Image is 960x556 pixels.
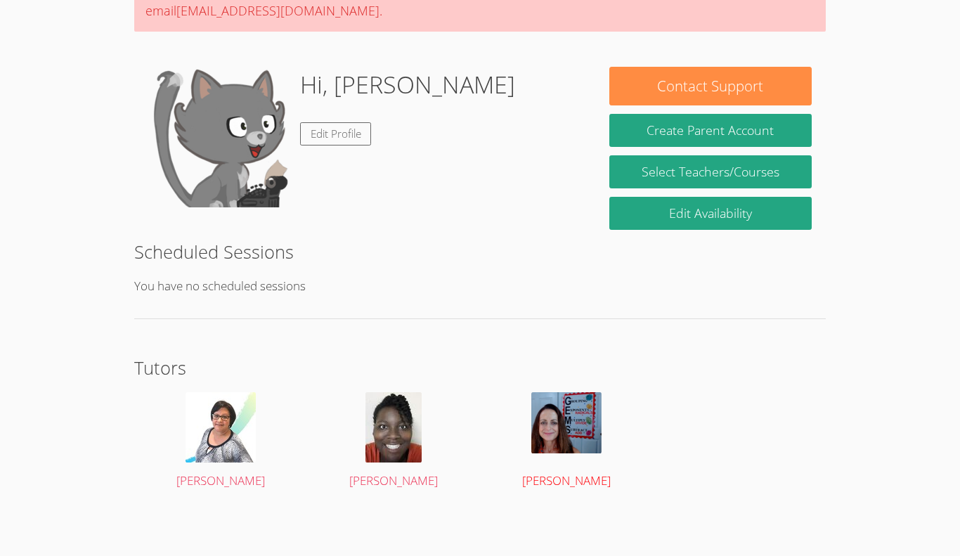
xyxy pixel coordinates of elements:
[609,197,812,230] a: Edit Availability
[609,114,812,147] button: Create Parent Account
[176,472,265,489] span: [PERSON_NAME]
[531,392,602,453] img: avatar.png
[186,392,256,463] img: avatar.png
[134,354,826,381] h2: Tutors
[609,67,812,105] button: Contact Support
[300,122,372,146] a: Edit Profile
[609,155,812,188] a: Select Teachers/Courses
[494,392,640,491] a: [PERSON_NAME]
[349,472,438,489] span: [PERSON_NAME]
[134,276,826,297] p: You have no scheduled sessions
[321,392,467,491] a: [PERSON_NAME]
[148,392,294,491] a: [PERSON_NAME]
[134,238,826,265] h2: Scheduled Sessions
[522,472,611,489] span: [PERSON_NAME]
[300,67,515,103] h1: Hi, [PERSON_NAME]
[365,392,422,463] img: avatar.png
[148,67,289,207] img: default.png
